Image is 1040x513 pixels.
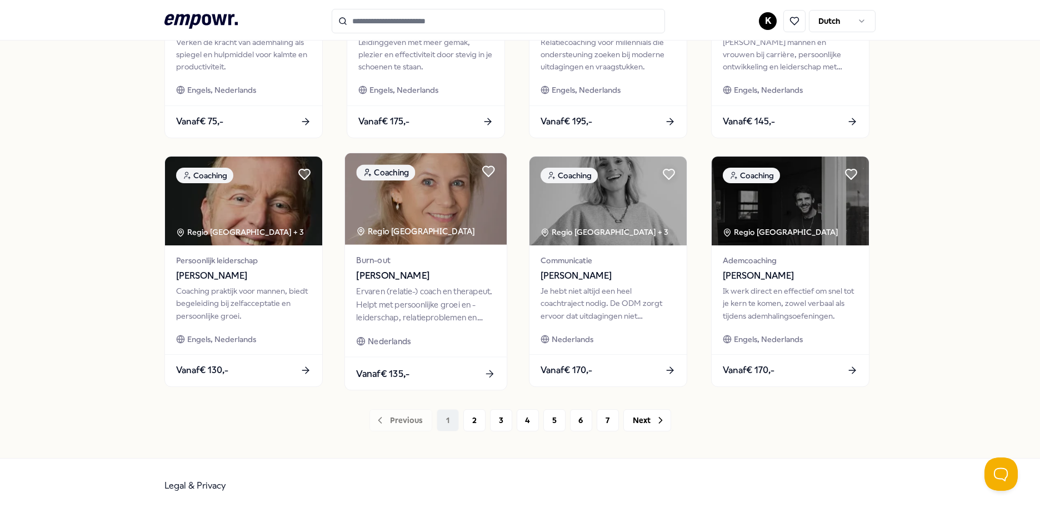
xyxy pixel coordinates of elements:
[541,168,598,183] div: Coaching
[356,285,495,324] div: Ervaren (relatie-) coach en therapeut. Helpt met persoonlijke groei en -leiderschap, relatieprobl...
[463,409,486,431] button: 2
[356,164,415,180] div: Coaching
[358,36,493,73] div: Leidinggeven met meer gemak, plezier en effectiviteit door stevig in je schoenen te staan.
[711,156,869,387] a: package imageCoachingRegio [GEOGRAPHIC_DATA] Ademcoaching[PERSON_NAME]Ik werk direct en effectief...
[723,363,774,378] span: Vanaf € 170,-
[734,333,803,345] span: Engels, Nederlands
[176,114,223,129] span: Vanaf € 75,-
[723,36,858,73] div: [PERSON_NAME] mannen en vrouwen bij carrière, persoonlijke ontwikkeling en leiderschap met doorta...
[176,254,311,266] span: Persoonlijk leiderschap
[541,285,676,322] div: Je hebt niet altijd een heel coachtraject nodig. De ODM zorgt ervoor dat uitdagingen niet complex...
[187,333,256,345] span: Engels, Nederlands
[356,254,495,266] span: Burn-out
[541,254,676,266] span: Communicatie
[623,409,671,431] button: Next
[552,84,621,96] span: Engels, Nederlands
[176,269,311,283] span: [PERSON_NAME]
[723,254,858,266] span: Ademcoaching
[176,363,228,378] span: Vanaf € 130,-
[164,480,226,491] a: Legal & Privacy
[369,84,438,96] span: Engels, Nederlands
[490,409,512,431] button: 3
[187,84,256,96] span: Engels, Nederlands
[734,84,803,96] span: Engels, Nederlands
[712,157,869,245] img: package image
[345,153,507,245] img: package image
[597,409,619,431] button: 7
[358,114,409,129] span: Vanaf € 175,-
[541,226,668,238] div: Regio [GEOGRAPHIC_DATA] + 3
[723,114,775,129] span: Vanaf € 145,-
[368,335,411,348] span: Nederlands
[176,226,304,238] div: Regio [GEOGRAPHIC_DATA] + 3
[529,157,687,245] img: package image
[570,409,592,431] button: 6
[517,409,539,431] button: 4
[723,226,840,238] div: Regio [GEOGRAPHIC_DATA]
[541,363,592,378] span: Vanaf € 170,-
[552,333,593,345] span: Nederlands
[759,12,777,30] button: K
[356,225,477,238] div: Regio [GEOGRAPHIC_DATA]
[723,285,858,322] div: Ik werk direct en effectief om snel tot je kern te komen, zowel verbaal als tijdens ademhalingsoe...
[356,269,495,283] span: [PERSON_NAME]
[984,457,1018,491] iframe: Help Scout Beacon - Open
[164,156,323,387] a: package imageCoachingRegio [GEOGRAPHIC_DATA] + 3Persoonlijk leiderschap[PERSON_NAME]Coaching prak...
[529,156,687,387] a: package imageCoachingRegio [GEOGRAPHIC_DATA] + 3Communicatie[PERSON_NAME]Je hebt niet altijd een ...
[332,9,665,33] input: Search for products, categories or subcategories
[541,269,676,283] span: [PERSON_NAME]
[165,157,322,245] img: package image
[541,114,592,129] span: Vanaf € 195,-
[723,168,780,183] div: Coaching
[541,36,676,73] div: Relatiecoaching voor millennials die ondersteuning zoeken bij moderne uitdagingen en vraagstukken.
[176,168,233,183] div: Coaching
[344,152,508,390] a: package imageCoachingRegio [GEOGRAPHIC_DATA] Burn-out[PERSON_NAME]Ervaren (relatie-) coach en the...
[176,285,311,322] div: Coaching praktijk voor mannen, biedt begeleiding bij zelfacceptatie en persoonlijke groei.
[543,409,566,431] button: 5
[723,269,858,283] span: [PERSON_NAME]
[176,36,311,73] div: Verken de kracht van ademhaling als spiegel en hulpmiddel voor kalmte en productiviteit.
[356,366,409,380] span: Vanaf € 135,-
